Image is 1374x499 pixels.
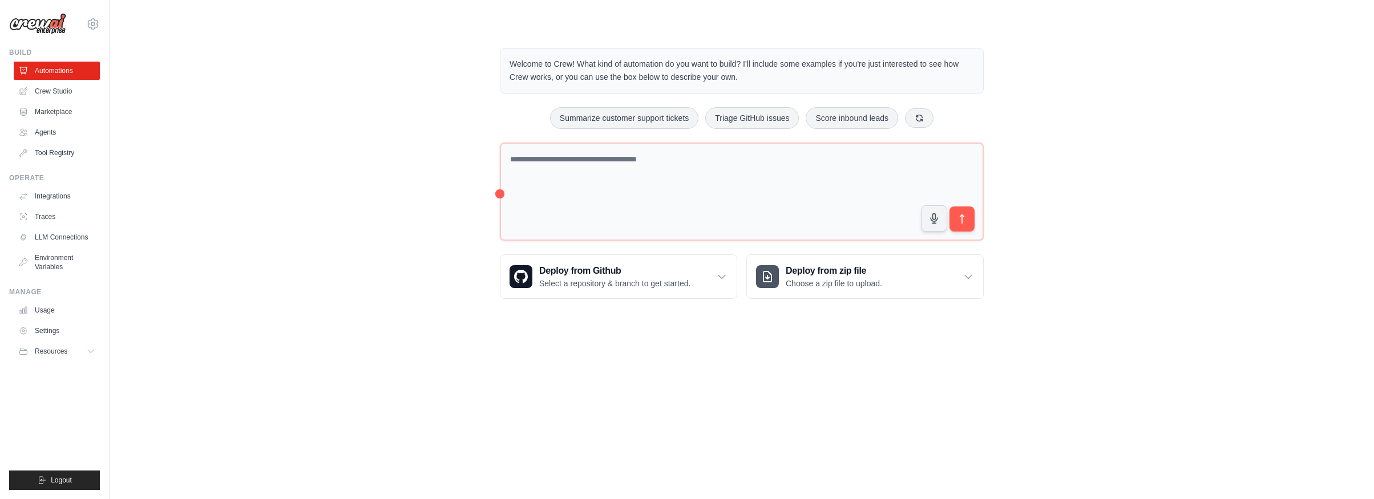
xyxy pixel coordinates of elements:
button: Resources [14,342,100,360]
h3: Deploy from Github [539,264,690,278]
span: Logout [51,476,72,485]
a: LLM Connections [14,228,100,246]
a: Automations [14,62,100,80]
a: Tool Registry [14,144,100,162]
span: Resources [35,347,67,356]
a: Settings [14,322,100,340]
a: Environment Variables [14,249,100,276]
a: Marketplace [14,103,100,121]
button: Logout [9,470,100,490]
a: Agents [14,123,100,141]
button: Summarize customer support tickets [550,107,698,129]
a: Integrations [14,187,100,205]
a: Usage [14,301,100,319]
button: Score inbound leads [806,107,898,129]
a: Traces [14,208,100,226]
button: Triage GitHub issues [705,107,799,129]
div: Manage [9,287,100,297]
div: Operate [9,173,100,182]
p: Welcome to Crew! What kind of automation do you want to build? I'll include some examples if you'... [510,58,974,84]
img: Logo [9,13,66,35]
h3: Deploy from zip file [786,264,882,278]
div: Build [9,48,100,57]
p: Choose a zip file to upload. [786,278,882,289]
a: Crew Studio [14,82,100,100]
p: Select a repository & branch to get started. [539,278,690,289]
